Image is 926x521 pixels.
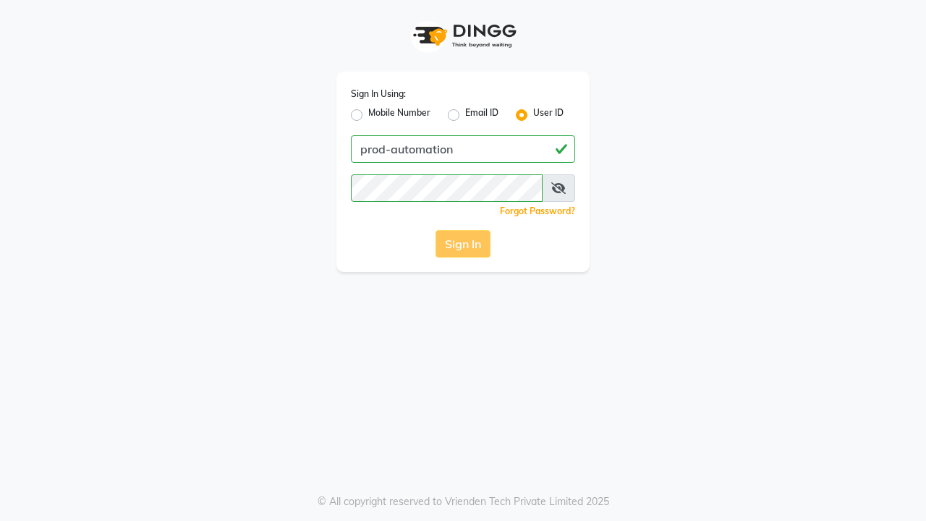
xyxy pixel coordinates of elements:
[465,106,498,124] label: Email ID
[533,106,564,124] label: User ID
[368,106,430,124] label: Mobile Number
[500,206,575,216] a: Forgot Password?
[351,174,543,202] input: Username
[351,135,575,163] input: Username
[351,88,406,101] label: Sign In Using:
[405,14,521,57] img: logo1.svg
